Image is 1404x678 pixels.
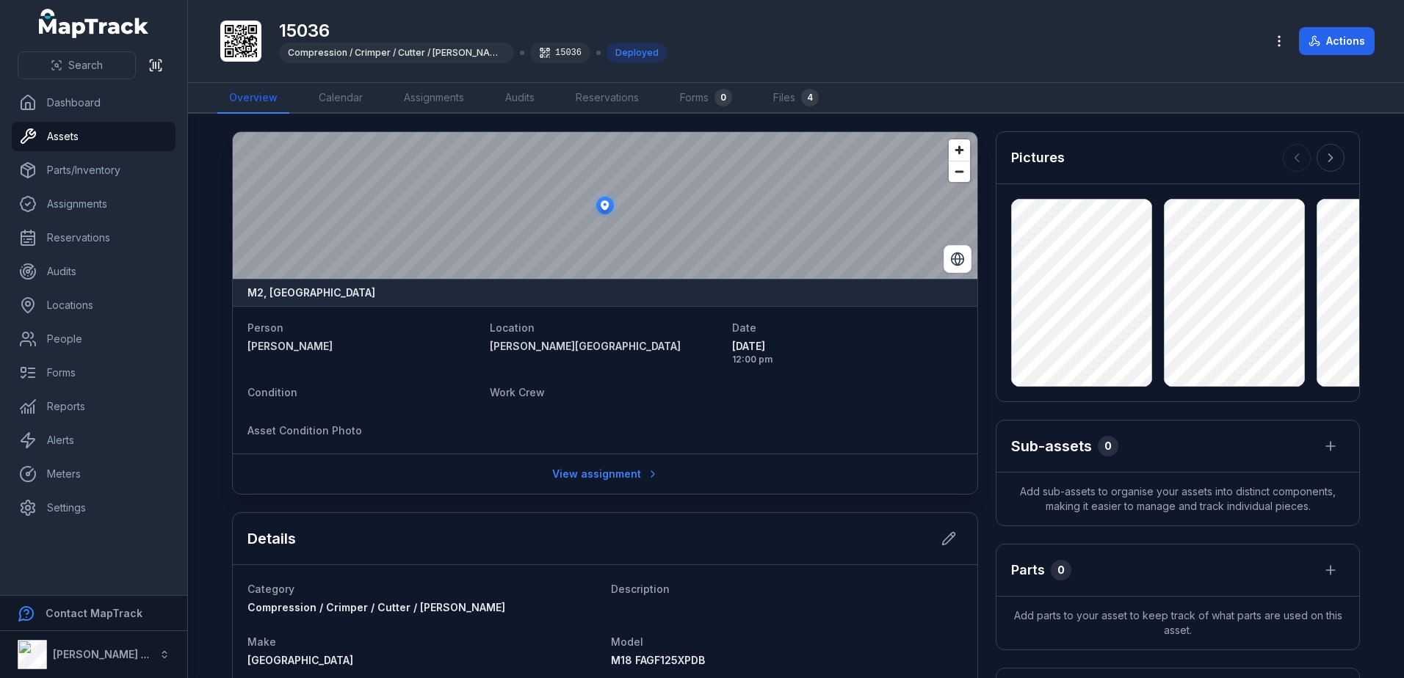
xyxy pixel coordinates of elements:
span: M18 FAGF125XPDB [611,654,705,666]
strong: Contact MapTrack [46,607,142,619]
span: Compression / Crimper / Cutter / [PERSON_NAME] [288,47,506,58]
span: Add parts to your asset to keep track of what parts are used on this asset. [996,597,1359,649]
a: Forms0 [668,83,744,114]
div: 0 [714,89,732,106]
a: Overview [217,83,289,114]
span: Make [247,635,276,648]
a: Locations [12,291,175,320]
button: Search [18,51,136,79]
span: [DATE] [732,339,963,354]
span: [PERSON_NAME][GEOGRAPHIC_DATA] [490,340,681,352]
div: 15036 [530,43,590,63]
a: Audits [493,83,546,114]
span: Category [247,583,294,595]
h2: Details [247,528,296,549]
span: 12:00 pm [732,354,963,365]
a: Assignments [12,189,175,219]
a: Settings [12,493,175,522]
a: Assignments [392,83,476,114]
a: Meters [12,459,175,489]
strong: [PERSON_NAME] Electrical [53,648,190,660]
strong: M2, [GEOGRAPHIC_DATA] [247,285,375,300]
div: 0 [1098,436,1118,456]
a: Assets [12,122,175,151]
span: Asset Condition Photo [247,424,362,437]
button: Zoom out [949,161,970,182]
div: Deployed [607,43,667,63]
span: Search [68,58,103,73]
time: 07/10/2025, 12:00:57 pm [732,339,963,365]
span: Person [247,321,283,334]
span: Description [611,583,670,595]
button: Switch to Satellite View [944,245,971,273]
span: Model [611,635,643,648]
h3: Pictures [1011,147,1065,168]
span: Location [490,321,535,334]
a: Parts/Inventory [12,156,175,185]
a: Dashboard [12,88,175,117]
a: Forms [12,358,175,387]
span: Work Crew [490,386,545,398]
a: Audits [12,257,175,286]
div: 4 [801,89,819,106]
a: Reports [12,392,175,421]
h1: 15036 [279,19,667,43]
a: View assignment [543,460,668,488]
button: Zoom in [949,139,970,161]
button: Actions [1299,27,1375,55]
a: Calendar [307,83,374,114]
span: Add sub-assets to organise your assets into distinct components, making it easier to manage and t... [996,473,1359,525]
div: 0 [1051,560,1071,580]
span: Compression / Crimper / Cutter / [PERSON_NAME] [247,601,505,613]
canvas: Map [233,132,977,279]
a: Reservations [564,83,651,114]
a: Files4 [761,83,831,114]
a: Alerts [12,426,175,455]
span: [GEOGRAPHIC_DATA] [247,654,353,666]
a: People [12,324,175,354]
h3: Parts [1011,560,1045,580]
a: Reservations [12,223,175,252]
a: [PERSON_NAME] [247,339,478,354]
a: MapTrack [39,9,149,38]
span: Date [732,321,756,334]
span: Condition [247,386,297,398]
h2: Sub-assets [1011,436,1092,456]
a: [PERSON_NAME][GEOGRAPHIC_DATA] [490,339,720,354]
